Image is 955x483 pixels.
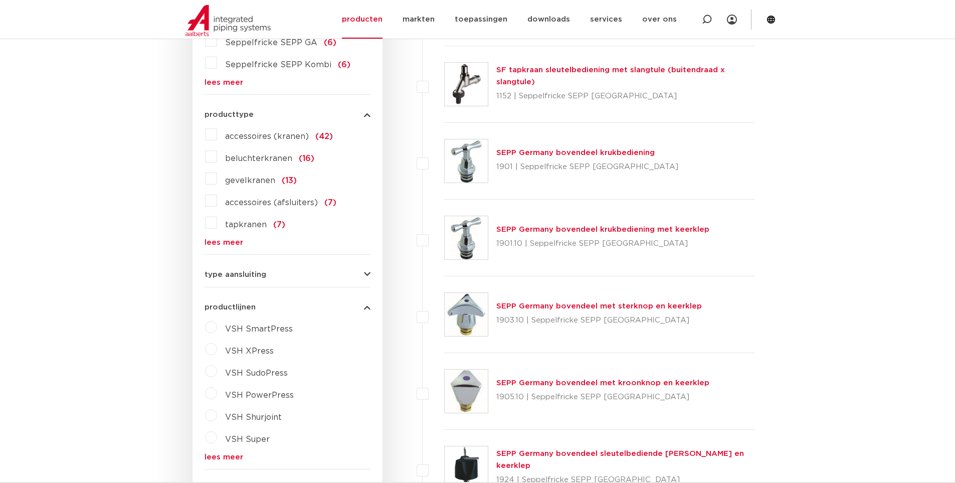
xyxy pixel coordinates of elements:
[496,302,702,310] a: SEPP Germany bovendeel met sterknop en keerklep
[225,177,275,185] span: gevelkranen
[205,271,370,278] button: type aansluiting
[496,88,755,104] p: 1152 | Seppelfricke SEPP [GEOGRAPHIC_DATA]
[225,369,288,377] span: VSH SudoPress
[205,303,256,311] span: productlijnen
[273,221,285,229] span: (7)
[225,154,292,163] span: beluchterkranen
[225,61,331,69] span: Seppelfricke SEPP Kombi
[225,132,309,140] span: accessoires (kranen)
[324,199,336,207] span: (7)
[445,139,488,183] img: Thumbnail for SEPP Germany bovendeel krukbediening
[496,389,709,405] p: 1905.10 | Seppelfricke SEPP [GEOGRAPHIC_DATA]
[496,66,725,86] a: SF tapkraan sleutelbediening met slangtule (buitendraad x slangtule)
[445,63,488,106] img: Thumbnail for SF tapkraan sleutelbediening met slangtule (buitendraad x slangtule)
[324,39,336,47] span: (6)
[282,177,297,185] span: (13)
[225,347,274,355] span: VSH XPress
[225,391,294,399] span: VSH PowerPress
[496,312,702,329] p: 1903.10 | Seppelfricke SEPP [GEOGRAPHIC_DATA]
[225,325,293,333] span: VSH SmartPress
[445,370,488,413] img: Thumbnail for SEPP Germany bovendeel met kroonknop en keerklep
[205,239,370,246] a: lees meer
[205,79,370,86] a: lees meer
[338,61,350,69] span: (6)
[445,216,488,259] img: Thumbnail for SEPP Germany bovendeel krukbediening met keerklep
[496,226,709,233] a: SEPP Germany bovendeel krukbediening met keerklep
[496,379,709,387] a: SEPP Germany bovendeel met kroonknop en keerklep
[205,303,370,311] button: productlijnen
[315,132,333,140] span: (42)
[445,293,488,336] img: Thumbnail for SEPP Germany bovendeel met sterknop en keerklep
[496,236,709,252] p: 1901.10 | Seppelfricke SEPP [GEOGRAPHIC_DATA]
[205,271,266,278] span: type aansluiting
[299,154,314,163] span: (16)
[496,450,744,469] a: SEPP Germany bovendeel sleutelbediende [PERSON_NAME] en keerklep
[225,221,267,229] span: tapkranen
[225,39,317,47] span: Seppelfricke SEPP GA
[205,453,370,461] a: lees meer
[496,159,678,175] p: 1901 | Seppelfricke SEPP [GEOGRAPHIC_DATA]
[205,111,254,118] span: producttype
[205,111,370,118] button: producttype
[225,199,318,207] span: accessoires (afsluiters)
[225,413,282,421] span: VSH Shurjoint
[496,149,655,156] a: SEPP Germany bovendeel krukbediening
[225,435,270,443] span: VSH Super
